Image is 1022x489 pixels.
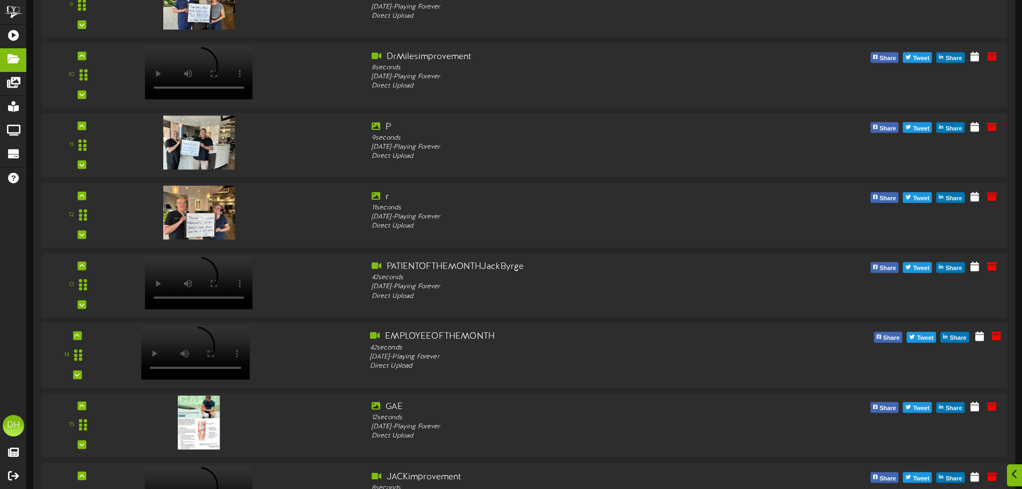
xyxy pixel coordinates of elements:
[944,473,965,485] span: Share
[911,263,931,275] span: Tweet
[944,53,965,64] span: Share
[372,191,758,203] div: r
[69,421,74,430] div: 15
[881,333,902,345] span: Share
[937,262,965,273] button: Share
[871,262,899,273] button: Share
[370,362,760,371] div: Direct Upload
[937,402,965,413] button: Share
[372,72,758,82] div: [DATE] - Playing Forever
[370,331,760,343] div: EMPLOYEEOFTHEMONTH
[372,261,758,273] div: PATIENTOFTHEMONTHJackByrge
[944,123,965,135] span: Share
[944,263,965,275] span: Share
[878,193,898,205] span: Share
[903,122,932,133] button: Tweet
[3,415,24,436] div: DH
[878,403,898,414] span: Share
[163,186,235,239] img: 84103626-f428-4951-9721-ef608186780cimage3.jpeg
[903,262,932,273] button: Tweet
[911,473,931,485] span: Tweet
[372,82,758,91] div: Direct Upload
[372,203,758,213] div: 11 seconds
[948,333,969,345] span: Share
[163,115,235,169] img: ad1c008b-8ad3-4a1d-8173-3eca55bfe01bp.jpg
[911,53,931,64] span: Tweet
[372,121,758,134] div: P
[907,332,936,343] button: Tweet
[69,1,73,10] div: 9
[370,343,760,352] div: 42 seconds
[372,12,758,21] div: Direct Upload
[372,152,758,161] div: Direct Upload
[68,71,75,80] div: 10
[871,402,899,413] button: Share
[878,263,898,275] span: Share
[871,122,899,133] button: Share
[372,282,758,291] div: [DATE] - Playing Forever
[372,471,758,483] div: JACKimprovement
[372,3,758,12] div: [DATE] - Playing Forever
[372,222,758,231] div: Direct Upload
[372,63,758,72] div: 8 seconds
[944,403,965,414] span: Share
[372,143,758,152] div: [DATE] - Playing Forever
[372,273,758,282] div: 42 seconds
[178,396,220,449] img: f6cfda8b-58f9-4185-b038-b0b1c3d1447d.png
[372,401,758,413] div: GAE
[937,122,965,133] button: Share
[370,353,760,362] div: [DATE] - Playing Forever
[903,52,932,63] button: Tweet
[372,292,758,301] div: Direct Upload
[871,192,899,203] button: Share
[372,213,758,222] div: [DATE] - Playing Forever
[69,141,74,150] div: 11
[903,472,932,483] button: Tweet
[69,210,74,220] div: 12
[878,123,898,135] span: Share
[372,133,758,142] div: 9 seconds
[64,351,69,360] div: 14
[903,192,932,203] button: Tweet
[874,332,902,343] button: Share
[903,402,932,413] button: Tweet
[940,332,969,343] button: Share
[372,51,758,63] div: DrMilesimprovement
[372,432,758,441] div: Direct Upload
[911,123,931,135] span: Tweet
[372,422,758,432] div: [DATE] - Playing Forever
[944,193,965,205] span: Share
[878,53,898,64] span: Share
[911,403,931,414] span: Tweet
[372,413,758,422] div: 12 seconds
[871,52,899,63] button: Share
[69,281,74,290] div: 13
[878,473,898,485] span: Share
[871,472,899,483] button: Share
[937,52,965,63] button: Share
[911,193,931,205] span: Tweet
[937,192,965,203] button: Share
[937,472,965,483] button: Share
[915,333,936,345] span: Tweet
